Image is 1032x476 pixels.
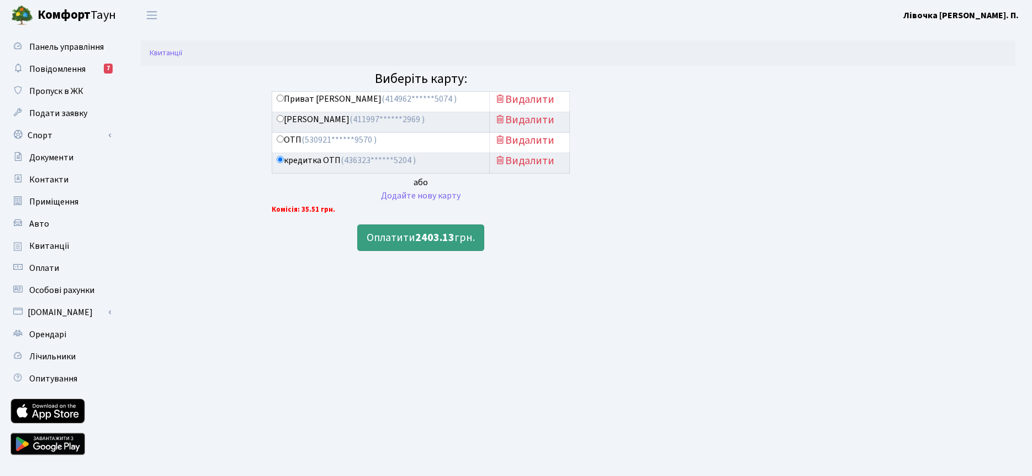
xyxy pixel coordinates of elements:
[903,9,1019,22] a: Лівочка [PERSON_NAME]. П.
[104,64,113,74] div: 7
[277,115,284,122] input: [PERSON_NAME](411997******2969 )
[6,257,116,279] a: Оплати
[6,346,116,368] a: Лічильники
[277,95,284,102] input: Приват [PERSON_NAME](414962******5074 )
[29,240,70,252] span: Квитанції
[6,124,116,147] a: Спорт
[272,205,335,215] b: Комісія: 35.51 грн.
[6,191,116,213] a: Приміщення
[6,36,116,58] a: Панель управління
[11,4,33,27] img: logo.png
[29,373,77,385] span: Опитування
[6,368,116,390] a: Опитування
[277,113,425,126] label: [PERSON_NAME]
[6,80,116,102] a: Пропуск в ЖК
[277,93,457,106] label: Приват [PERSON_NAME]
[6,169,116,191] a: Контакти
[29,85,83,97] span: Пропуск в ЖК
[29,151,73,164] span: Документи
[29,351,76,363] span: Лічильники
[494,93,565,106] h5: Видалити
[277,154,416,167] label: кредитка ОТП
[272,189,570,202] div: Додайте нову карту
[29,63,86,75] span: Повідомлення
[29,262,59,274] span: Оплати
[38,6,116,25] span: Таун
[6,58,116,80] a: Повідомлення7
[494,134,565,147] h5: Видалити
[138,6,166,24] button: Переключити навігацію
[29,41,104,53] span: Панель управління
[29,107,87,119] span: Подати заявку
[6,279,116,301] a: Особові рахунки
[357,224,484,251] button: Оплатити2403.13грн.
[6,102,116,124] a: Подати заявку
[6,301,116,323] a: [DOMAIN_NAME]
[277,134,377,147] label: ОТП
[29,196,78,208] span: Приміщення
[6,213,116,235] a: Авто
[494,154,565,168] h5: Видалити
[277,156,284,163] input: кредитка ОТП(436323******5204 )
[29,328,66,341] span: Орендарі
[272,176,570,189] div: або
[272,71,570,87] h4: Виберіть карту:
[29,284,94,296] span: Особові рахунки
[29,174,68,186] span: Контакти
[29,218,49,230] span: Авто
[6,235,116,257] a: Квитанції
[415,230,454,245] b: 2403.13
[150,47,182,59] a: Квитанції
[6,147,116,169] a: Документи
[6,323,116,346] a: Орендарі
[38,6,91,24] b: Комфорт
[494,113,565,127] h5: Видалити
